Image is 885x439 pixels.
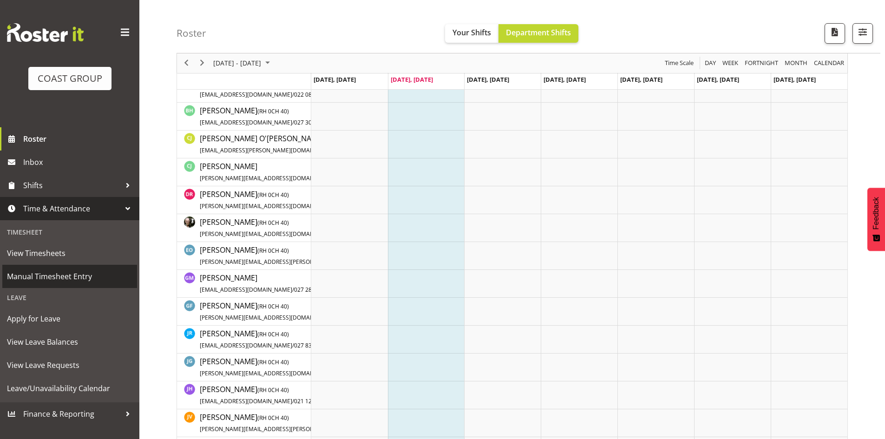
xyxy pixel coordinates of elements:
span: [PERSON_NAME][EMAIL_ADDRESS][PERSON_NAME][DOMAIN_NAME] [200,425,380,433]
a: Leave/Unavailability Calendar [2,377,137,400]
span: [PERSON_NAME] [200,217,370,238]
span: [EMAIL_ADDRESS][DOMAIN_NAME] [200,118,292,126]
div: Leave [2,288,137,307]
span: [PERSON_NAME] [200,161,373,183]
span: [PERSON_NAME] [200,245,417,266]
span: [PERSON_NAME] [200,356,370,378]
span: 027 838 2715 [294,341,329,349]
span: Week [721,58,739,69]
img: Rosterit website logo [7,23,84,42]
span: [PERSON_NAME][EMAIL_ADDRESS][DOMAIN_NAME] [200,202,336,210]
span: 027 280 0243 [294,286,329,294]
span: Finance & Reporting [23,407,121,421]
span: [PERSON_NAME][EMAIL_ADDRESS][DOMAIN_NAME] [200,369,336,377]
a: [PERSON_NAME](RH 0CH 40)[PERSON_NAME][EMAIL_ADDRESS][PERSON_NAME][DOMAIN_NAME] [200,244,417,267]
span: [EMAIL_ADDRESS][PERSON_NAME][DOMAIN_NAME] [200,146,336,154]
td: Jorgelina Villar resource [177,409,311,437]
a: Manual Timesheet Entry [2,265,137,288]
button: Month [813,58,846,69]
span: ( CH 40) [257,191,289,199]
span: Department Shifts [506,27,571,38]
span: ( CH 40) [257,414,289,422]
span: [DATE], [DATE] [697,75,739,84]
span: [PERSON_NAME][EMAIL_ADDRESS][DOMAIN_NAME] [200,314,336,321]
span: Time Scale [664,58,695,69]
span: [DATE], [DATE] [314,75,356,84]
span: View Leave Requests [7,358,132,372]
div: previous period [178,53,194,73]
button: Timeline Week [721,58,740,69]
a: [PERSON_NAME](RH 0CH 40)[PERSON_NAME][EMAIL_ADDRESS][DOMAIN_NAME] [200,189,370,211]
span: [PERSON_NAME] O'[PERSON_NAME] [200,133,373,155]
button: Download a PDF of the roster according to the set date range. [825,23,845,44]
span: 021 124 5020 [294,397,329,405]
td: Callum Jack O'Leary Scott resource [177,131,311,158]
span: [PERSON_NAME] [200,189,370,210]
span: View Leave Balances [7,335,132,349]
span: Leave/Unavailability Calendar [7,381,132,395]
div: Timesheet [2,223,137,242]
span: Shifts [23,178,121,192]
span: [PERSON_NAME] [200,105,329,127]
span: [PERSON_NAME] [200,301,370,322]
a: [PERSON_NAME][PERSON_NAME][EMAIL_ADDRESS][DOMAIN_NAME] [200,161,373,183]
a: [PERSON_NAME](RH 0CH 40)[EMAIL_ADDRESS][DOMAIN_NAME]/027 838 2715 [200,328,329,350]
button: Your Shifts [445,24,498,43]
td: Jeremy Hogan resource [177,381,311,409]
span: View Timesheets [7,246,132,260]
span: 027 309 9306 [294,118,329,126]
td: Gareth French resource [177,298,311,326]
a: [PERSON_NAME](RH 0CH 40)[PERSON_NAME][EMAIL_ADDRESS][DOMAIN_NAME] [200,300,370,322]
span: [PERSON_NAME][EMAIL_ADDRESS][DOMAIN_NAME] [200,174,336,182]
a: [PERSON_NAME](RH 0CH 40)[PERSON_NAME][EMAIL_ADDRESS][DOMAIN_NAME] [200,216,370,239]
span: [EMAIL_ADDRESS][DOMAIN_NAME] [200,286,292,294]
a: [PERSON_NAME][EMAIL_ADDRESS][DOMAIN_NAME]/027 280 0243 [200,272,329,295]
a: [PERSON_NAME] O'[PERSON_NAME][EMAIL_ADDRESS][PERSON_NAME][DOMAIN_NAME] [200,133,373,155]
span: [DATE], [DATE] [620,75,662,84]
span: [DATE], [DATE] [391,75,433,84]
button: Feedback - Show survey [867,188,885,251]
td: Gabrielle Mckay resource [177,270,311,298]
span: [DATE], [DATE] [774,75,816,84]
div: COAST GROUP [38,72,102,85]
span: Inbox [23,155,135,169]
a: [PERSON_NAME](RH 0CH 40)[EMAIL_ADDRESS][DOMAIN_NAME]/021 124 5020 [200,384,329,406]
span: 022 087 0480 [294,91,329,98]
span: RH 0 [259,302,271,310]
td: Craig Jenkins resource [177,158,311,186]
span: calendar [813,58,845,69]
span: [DATE], [DATE] [467,75,509,84]
td: Ed Odum resource [177,242,311,270]
span: Day [704,58,717,69]
span: [PERSON_NAME] [200,273,329,294]
div: August 18 - 24, 2025 [210,53,275,73]
span: / [292,118,294,126]
span: RH 0 [259,386,271,394]
span: / [292,91,294,98]
a: [PERSON_NAME](RH 0CH 40)[PERSON_NAME][EMAIL_ADDRESS][PERSON_NAME][DOMAIN_NAME] [200,412,417,434]
span: [PERSON_NAME] [200,412,417,433]
span: Apply for Leave [7,312,132,326]
span: Month [784,58,808,69]
span: [DATE] - [DATE] [212,58,262,69]
button: Time Scale [663,58,695,69]
button: Previous [180,58,193,69]
span: RH 0 [259,191,271,199]
span: RH 0 [259,107,271,115]
td: Jamie Rapsey resource [177,326,311,354]
span: Fortnight [744,58,779,69]
a: View Leave Balances [2,330,137,354]
span: / [292,341,294,349]
span: [PERSON_NAME] [200,384,329,406]
button: August 2025 [212,58,274,69]
span: [PERSON_NAME][EMAIL_ADDRESS][DOMAIN_NAME] [200,230,336,238]
span: ( CH 40) [257,107,289,115]
td: Dave Rimmer resource [177,186,311,214]
td: Bryan Humprhries resource [177,103,311,131]
a: [PERSON_NAME](RH 0CH 40)[PERSON_NAME][EMAIL_ADDRESS][DOMAIN_NAME] [200,356,370,378]
a: View Timesheets [2,242,137,265]
span: Manual Timesheet Entry [7,269,132,283]
button: Timeline Day [703,58,718,69]
button: Next [196,58,209,69]
span: RH 0 [259,219,271,227]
